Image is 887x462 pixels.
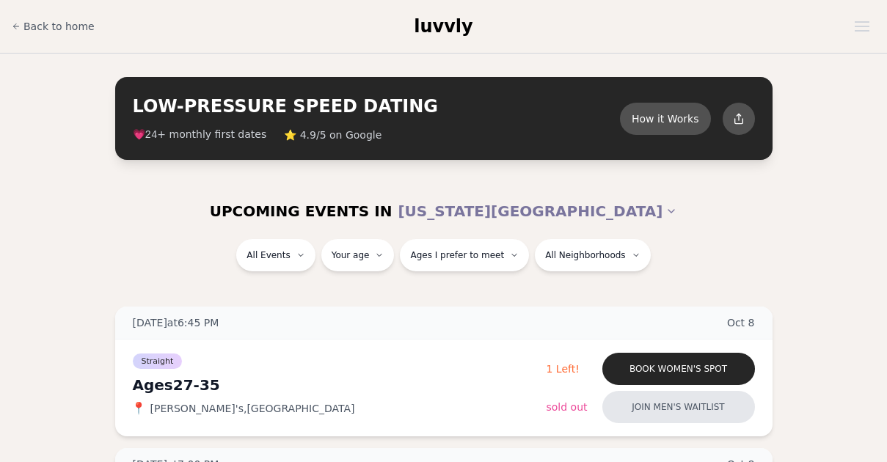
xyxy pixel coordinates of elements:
[133,315,219,330] span: [DATE] at 6:45 PM
[545,249,625,261] span: All Neighborhoods
[727,315,755,330] span: Oct 8
[620,103,711,135] button: How it Works
[23,19,95,34] span: Back to home
[414,15,472,38] a: luvvly
[547,401,588,413] span: Sold Out
[332,249,370,261] span: Your age
[535,239,650,271] button: All Neighborhoods
[133,403,145,414] span: 📍
[210,201,393,221] span: UPCOMING EVENTS IN
[236,239,315,271] button: All Events
[400,239,529,271] button: Ages I prefer to meet
[12,12,95,41] a: Back to home
[398,195,677,227] button: [US_STATE][GEOGRAPHIC_DATA]
[133,127,267,142] span: 💗 + monthly first dates
[133,353,183,369] span: Straight
[321,239,395,271] button: Your age
[414,16,472,37] span: luvvly
[247,249,290,261] span: All Events
[133,95,620,118] h2: LOW-PRESSURE SPEED DATING
[133,375,547,395] div: Ages 27-35
[150,401,355,416] span: [PERSON_NAME]'s , [GEOGRAPHIC_DATA]
[145,129,158,141] span: 24
[410,249,504,261] span: Ages I prefer to meet
[547,363,580,375] span: 1 Left!
[849,15,875,37] button: Open menu
[284,128,382,142] span: ⭐ 4.9/5 on Google
[602,353,755,385] button: Book women's spot
[602,391,755,423] button: Join men's waitlist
